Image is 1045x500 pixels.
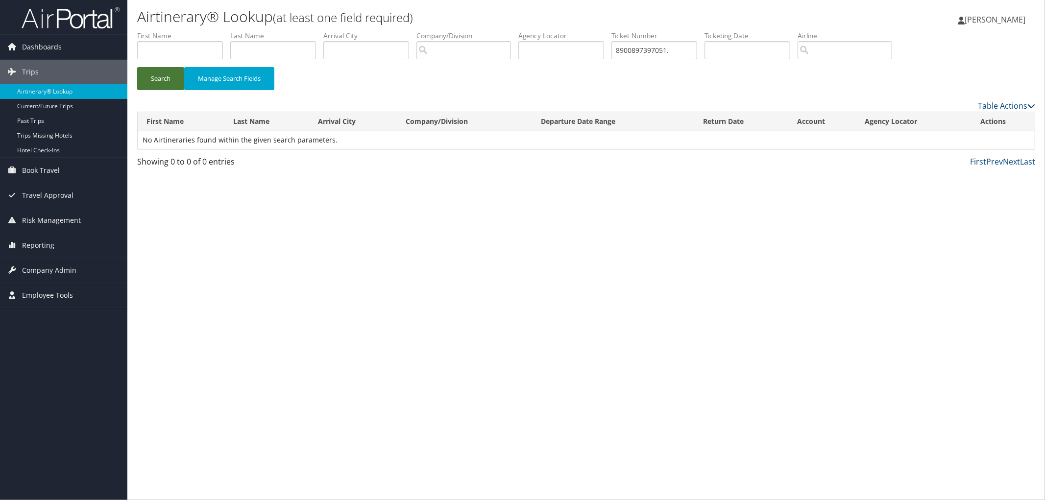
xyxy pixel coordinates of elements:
[1003,156,1020,167] a: Next
[273,9,413,25] small: (at least one field required)
[323,31,416,41] label: Arrival City
[224,112,309,131] th: Last Name: activate to sort column ascending
[137,67,184,90] button: Search
[22,208,81,233] span: Risk Management
[856,112,972,131] th: Agency Locator: activate to sort column ascending
[309,112,397,131] th: Arrival City: activate to sort column ascending
[22,35,62,59] span: Dashboards
[986,156,1003,167] a: Prev
[137,6,736,27] h1: Airtinerary® Lookup
[137,156,351,172] div: Showing 0 to 0 of 0 entries
[788,112,856,131] th: Account: activate to sort column ascending
[138,112,224,131] th: First Name: activate to sort column ascending
[518,31,611,41] label: Agency Locator
[532,112,694,131] th: Departure Date Range: activate to sort column ascending
[22,6,120,29] img: airportal-logo.png
[965,14,1025,25] span: [PERSON_NAME]
[22,258,76,283] span: Company Admin
[138,131,1035,149] td: No Airtineraries found within the given search parameters.
[416,31,518,41] label: Company/Division
[184,67,274,90] button: Manage Search Fields
[705,31,798,41] label: Ticketing Date
[397,112,532,131] th: Company/Division
[978,100,1035,111] a: Table Actions
[958,5,1035,34] a: [PERSON_NAME]
[798,31,899,41] label: Airline
[22,158,60,183] span: Book Travel
[137,31,230,41] label: First Name
[611,31,705,41] label: Ticket Number
[230,31,323,41] label: Last Name
[970,156,986,167] a: First
[22,283,73,308] span: Employee Tools
[22,233,54,258] span: Reporting
[22,183,73,208] span: Travel Approval
[1020,156,1035,167] a: Last
[22,60,39,84] span: Trips
[972,112,1035,131] th: Actions
[694,112,789,131] th: Return Date: activate to sort column ascending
